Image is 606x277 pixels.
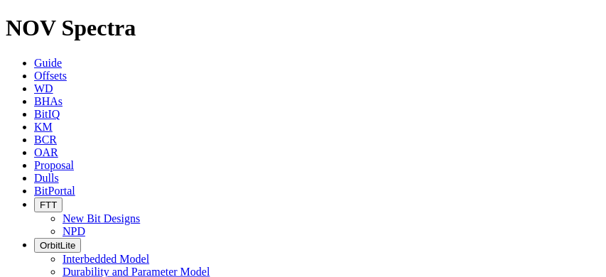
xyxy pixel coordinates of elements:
a: BCR [34,134,57,146]
a: BHAs [34,95,63,107]
a: Guide [34,57,62,69]
a: WD [34,82,53,94]
span: FTT [40,200,57,210]
a: Offsets [34,70,67,82]
button: OrbitLite [34,238,81,253]
span: OrbitLite [40,240,75,251]
a: NPD [63,225,85,237]
h1: NOV Spectra [6,15,600,41]
a: BitIQ [34,108,60,120]
a: New Bit Designs [63,212,140,224]
button: FTT [34,197,63,212]
a: OAR [34,146,58,158]
a: BitPortal [34,185,75,197]
a: Dulls [34,172,59,184]
a: Interbedded Model [63,253,149,265]
a: Proposal [34,159,74,171]
a: KM [34,121,53,133]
